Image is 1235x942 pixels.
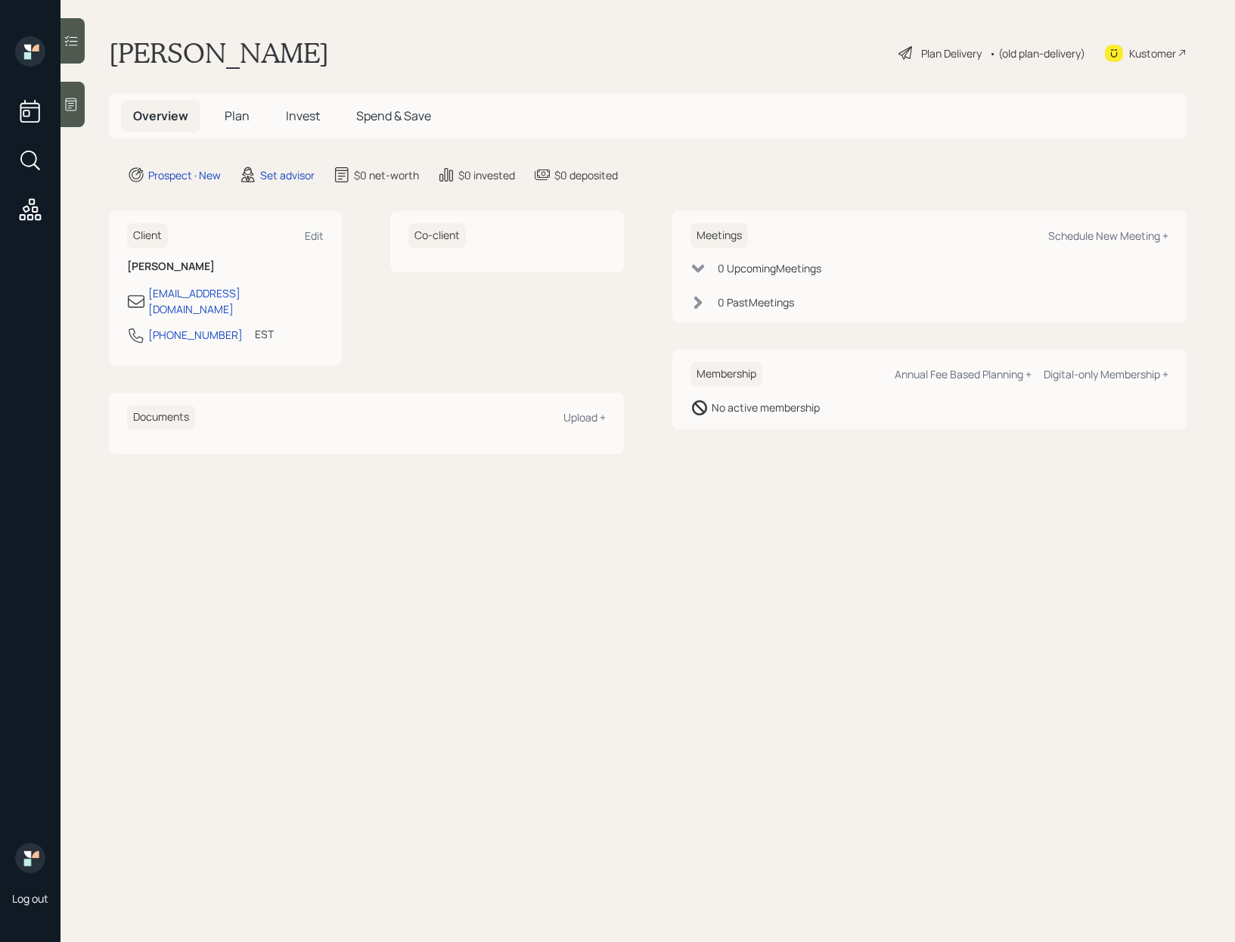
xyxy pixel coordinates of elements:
div: Annual Fee Based Planning + [895,367,1032,381]
div: [PHONE_NUMBER] [148,327,243,343]
div: Set advisor [260,167,315,183]
div: Upload + [563,410,606,424]
div: Digital-only Membership + [1044,367,1168,381]
div: $0 invested [458,167,515,183]
h6: Documents [127,405,195,430]
div: Log out [12,891,48,906]
div: 0 Past Meeting s [718,294,794,310]
h6: [PERSON_NAME] [127,260,324,273]
div: Kustomer [1129,45,1176,61]
h6: Meetings [690,223,748,248]
img: retirable_logo.png [15,843,45,873]
span: Plan [225,107,250,124]
div: [EMAIL_ADDRESS][DOMAIN_NAME] [148,285,324,317]
h6: Membership [690,362,762,387]
span: Spend & Save [356,107,431,124]
h6: Client [127,223,168,248]
h6: Co-client [408,223,466,248]
div: Edit [305,229,324,243]
h1: [PERSON_NAME] [109,36,329,70]
div: $0 net-worth [354,167,419,183]
div: EST [255,326,274,342]
span: Overview [133,107,188,124]
div: Plan Delivery [921,45,982,61]
span: Invest [286,107,320,124]
div: No active membership [712,399,820,415]
div: $0 deposited [554,167,618,183]
div: 0 Upcoming Meeting s [718,260,821,276]
div: Schedule New Meeting + [1048,229,1168,243]
div: Prospect · New [148,167,221,183]
div: • (old plan-delivery) [989,45,1085,61]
